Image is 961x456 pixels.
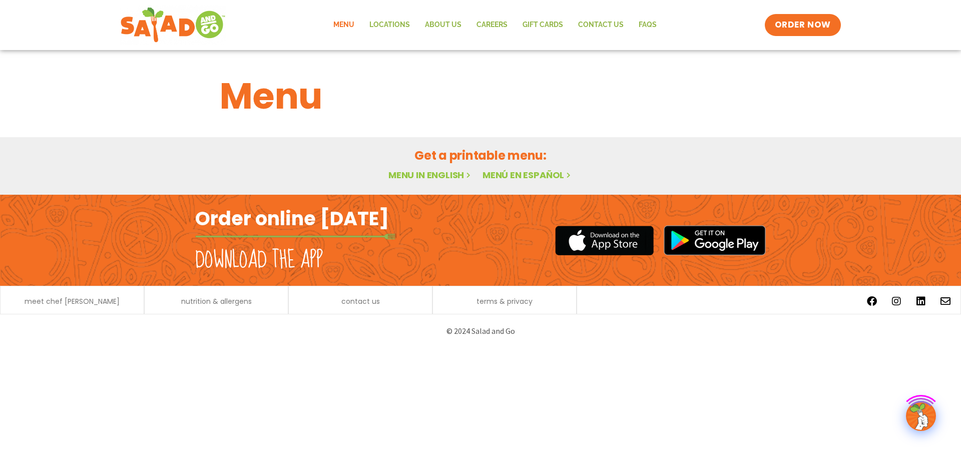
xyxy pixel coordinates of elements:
h2: Order online [DATE] [195,206,389,231]
a: GIFT CARDS [515,14,571,37]
h1: Menu [220,69,741,123]
a: contact us [341,298,380,305]
nav: Menu [326,14,664,37]
img: appstore [555,224,654,257]
img: new-SAG-logo-768×292 [120,5,226,45]
a: Menu [326,14,362,37]
a: ORDER NOW [765,14,841,36]
a: terms & privacy [476,298,533,305]
h2: Get a printable menu: [220,147,741,164]
a: nutrition & allergens [181,298,252,305]
img: fork [195,234,395,239]
a: Contact Us [571,14,631,37]
h2: Download the app [195,246,323,274]
a: Menu in English [388,169,472,181]
a: Careers [469,14,515,37]
a: About Us [417,14,469,37]
a: Locations [362,14,417,37]
img: google_play [664,225,766,255]
span: ORDER NOW [775,19,831,31]
a: FAQs [631,14,664,37]
a: Menú en español [483,169,573,181]
a: meet chef [PERSON_NAME] [25,298,120,305]
p: © 2024 Salad and Go [200,324,761,338]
